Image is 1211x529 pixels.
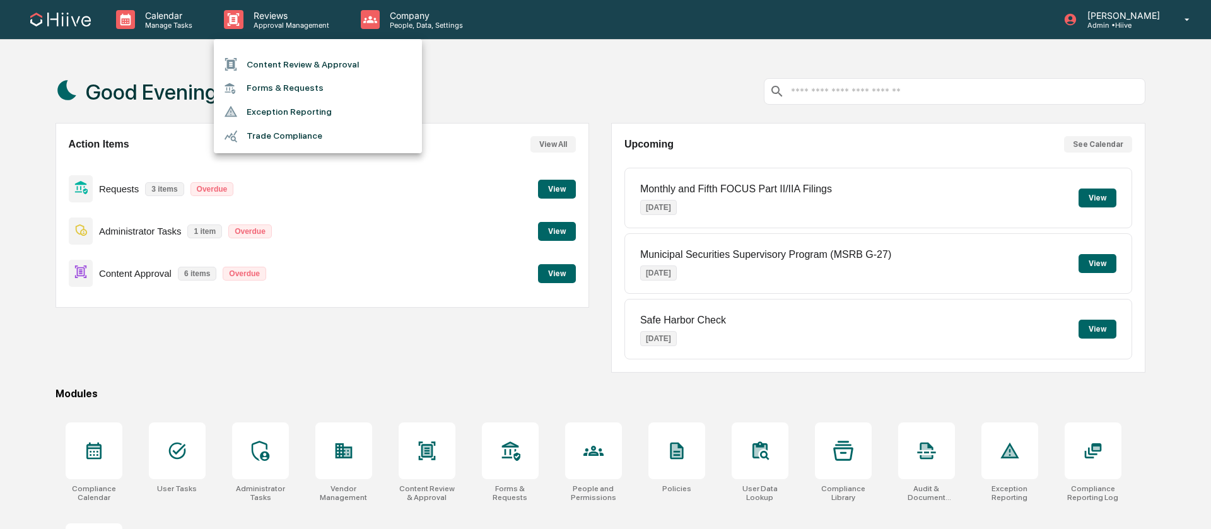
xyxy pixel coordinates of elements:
li: Forms & Requests [214,76,422,100]
a: Powered byPylon [89,69,153,79]
li: Exception Reporting [214,100,422,124]
span: Pylon [126,69,153,79]
li: Content Review & Approval [214,52,422,76]
li: Trade Compliance [214,124,422,148]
